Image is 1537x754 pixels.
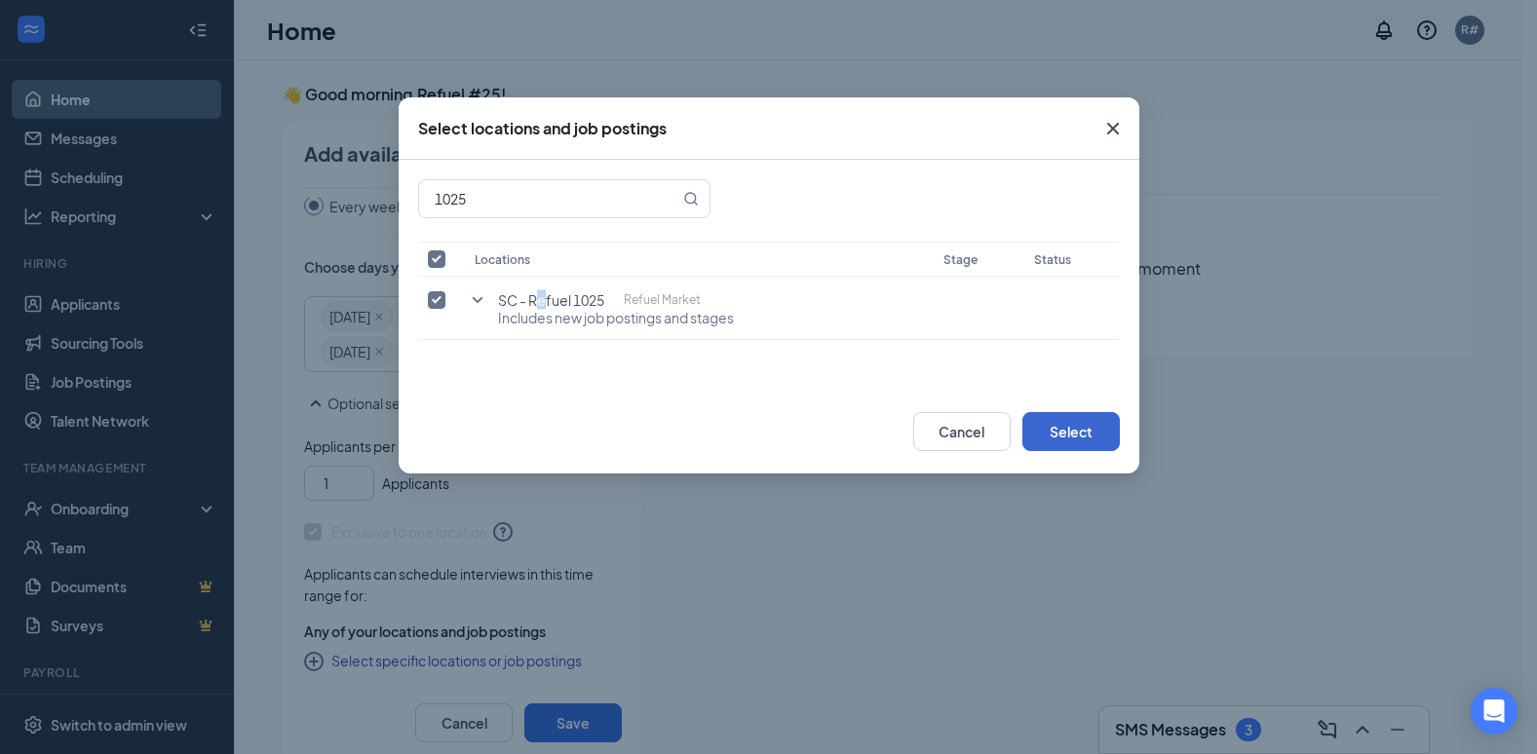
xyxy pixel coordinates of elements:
[934,242,1024,277] th: Stage
[1471,688,1518,735] div: Open Intercom Messenger
[466,288,489,312] svg: SmallChevronDown
[683,191,699,207] svg: MagnifyingGlass
[465,242,935,277] th: Locations
[1022,412,1120,451] button: Select
[1101,117,1125,140] svg: Cross
[1024,242,1120,277] th: Status
[913,412,1011,451] button: Cancel
[498,290,604,310] span: SC - Refuel 1025
[419,180,679,217] input: Search locations
[1087,97,1139,160] button: Close
[418,118,667,139] div: Select locations and job postings
[498,308,734,327] span: Includes new job postings and stages
[624,290,701,310] p: Refuel Market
